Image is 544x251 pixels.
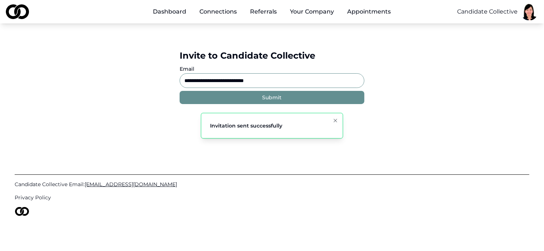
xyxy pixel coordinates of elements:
label: Email [180,66,194,72]
img: logo [15,207,29,216]
div: Submit [262,94,282,101]
a: Privacy Policy [15,194,529,201]
button: Candidate Collective [457,7,518,16]
span: [EMAIL_ADDRESS][DOMAIN_NAME] [85,181,177,188]
a: Appointments [342,4,397,19]
img: logo [6,4,29,19]
a: Referrals [245,4,283,19]
a: Connections [194,4,243,19]
div: Invite to Candidate Collective [180,50,364,62]
nav: Main [147,4,397,19]
a: Candidate Collective Email:[EMAIL_ADDRESS][DOMAIN_NAME] [15,181,529,188]
a: Dashboard [147,4,192,19]
button: Submit [180,91,364,104]
button: Your Company [284,4,340,19]
div: Invitation sent successfully [210,122,282,129]
img: 1f1e6ded-7e6e-4da0-8d9b-facf9315d0a3-ID%20Pic-profile_picture.jpg [521,3,538,21]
